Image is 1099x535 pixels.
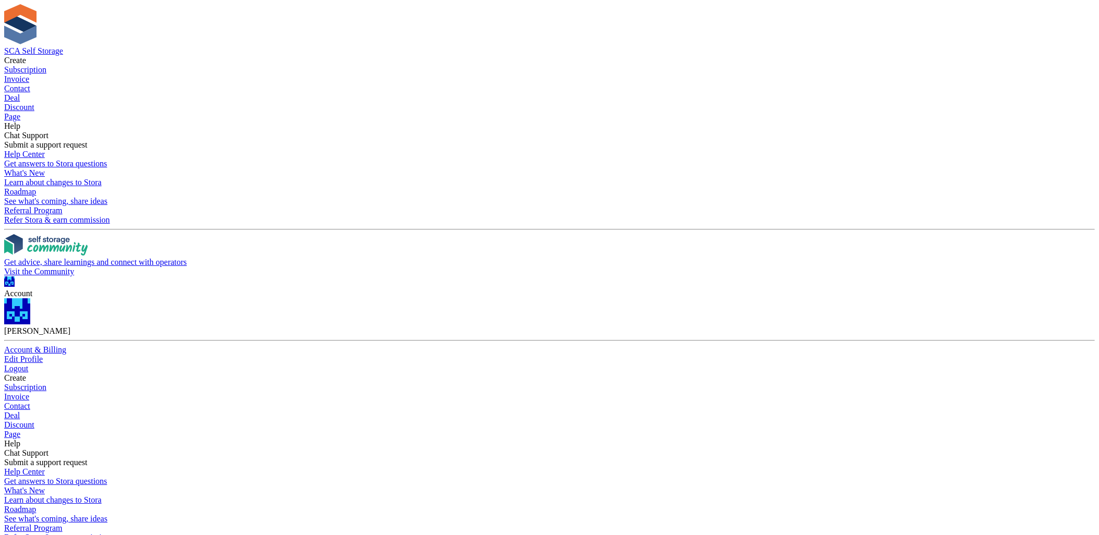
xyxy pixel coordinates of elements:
img: community-logo-e120dcb29bea30313fccf008a00513ea5fe9ad107b9d62852cae38739ed8438e.svg [4,234,88,256]
a: Deal [4,411,1095,420]
span: Help Center [4,467,45,476]
span: Referral Program [4,206,63,215]
img: Kelly Neesham [4,298,30,324]
span: Visit the Community [4,267,74,276]
span: Roadmap [4,187,36,196]
a: Account & Billing [4,345,1095,355]
a: Get advice, share learnings and connect with operators Visit the Community [4,234,1095,276]
div: [PERSON_NAME] [4,326,1095,336]
span: What's New [4,168,45,177]
a: SCA Self Storage [4,46,63,55]
span: Help [4,121,20,130]
div: Learn about changes to Stora [4,178,1095,187]
a: Contact [4,84,1095,93]
div: Submit a support request [4,458,1095,467]
a: Logout [4,364,1095,373]
span: Roadmap [4,505,36,514]
span: Create [4,56,26,65]
div: Refer Stora & earn commission [4,215,1095,225]
a: What's New Learn about changes to Stora [4,168,1095,187]
div: See what's coming, share ideas [4,514,1095,524]
img: Kelly Neesham [4,276,15,287]
a: Invoice [4,75,1095,84]
a: Page [4,430,1095,439]
a: Page [4,112,1095,121]
div: Learn about changes to Stora [4,495,1095,505]
a: Roadmap See what's coming, share ideas [4,187,1095,206]
div: Submit a support request [4,140,1095,150]
div: See what's coming, share ideas [4,197,1095,206]
a: Help Center Get answers to Stora questions [4,150,1095,168]
span: Referral Program [4,524,63,532]
a: What's New Learn about changes to Stora [4,486,1095,505]
img: stora-icon-8386f47178a22dfd0bd8f6a31ec36ba5ce8667c1dd55bd0f319d3a0aa187defe.svg [4,4,37,44]
a: Roadmap See what's coming, share ideas [4,505,1095,524]
a: Discount [4,103,1095,112]
div: Get advice, share learnings and connect with operators [4,258,1095,267]
a: Subscription [4,65,1095,75]
div: Get answers to Stora questions [4,159,1095,168]
a: Deal [4,93,1095,103]
a: Subscription [4,383,1095,392]
span: Account [4,289,32,298]
div: Get answers to Stora questions [4,477,1095,486]
span: Help [4,439,20,448]
span: Chat Support [4,448,49,457]
a: Invoice [4,392,1095,402]
a: Contact [4,402,1095,411]
span: Chat Support [4,131,49,140]
span: Create [4,373,26,382]
span: What's New [4,486,45,495]
span: Help Center [4,150,45,159]
a: Edit Profile [4,355,1095,364]
a: Referral Program Refer Stora & earn commission [4,206,1095,225]
a: Help Center Get answers to Stora questions [4,467,1095,486]
a: Discount [4,420,1095,430]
